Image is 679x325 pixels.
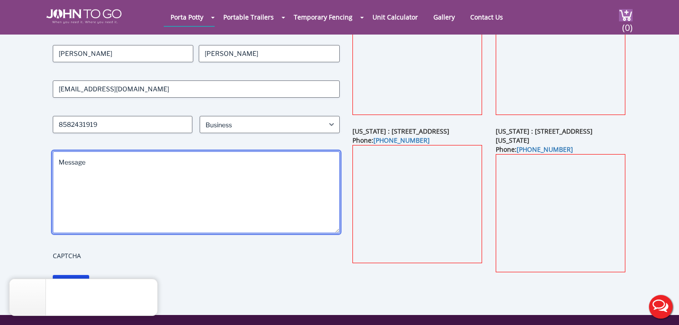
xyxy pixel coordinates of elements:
[53,251,340,260] label: CAPTCHA
[366,8,425,26] a: Unit Calculator
[164,8,210,26] a: Porta Potty
[427,8,462,26] a: Gallery
[53,116,192,133] input: Phone
[352,136,430,145] b: Phone:
[53,45,193,62] input: First Name
[216,8,281,26] a: Portable Trailers
[619,9,633,21] img: cart a
[622,14,633,34] span: (0)
[53,80,340,98] input: Email
[496,127,593,145] b: [US_STATE] : [STREET_ADDRESS][US_STATE]
[463,8,510,26] a: Contact Us
[53,275,89,292] input: Submit
[46,9,121,24] img: JOHN to go
[517,145,573,154] a: [PHONE_NUMBER]
[373,136,430,145] a: [PHONE_NUMBER]
[496,145,573,154] b: Phone:
[643,289,679,325] button: Live Chat
[287,8,359,26] a: Temporary Fencing
[352,127,449,135] b: [US_STATE] : [STREET_ADDRESS]
[199,45,339,62] input: Last Name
